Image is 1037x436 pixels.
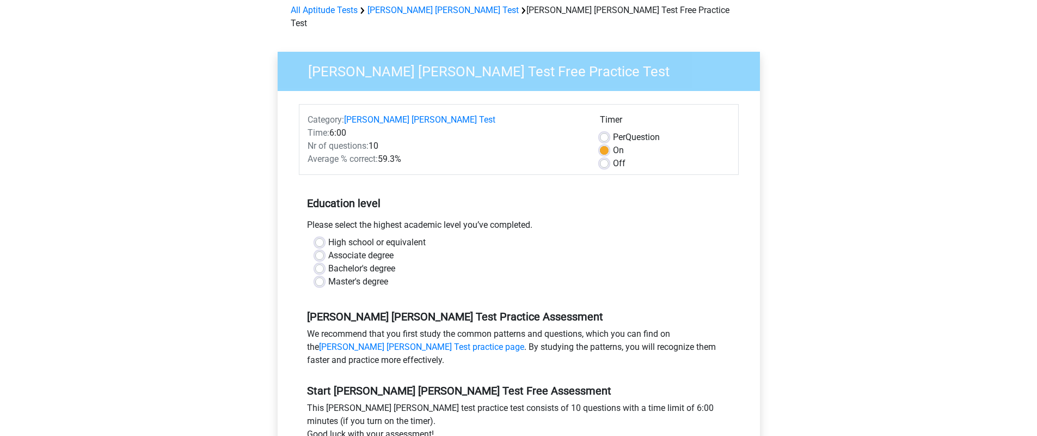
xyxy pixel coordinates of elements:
label: Master's degree [328,275,388,288]
span: Category: [308,114,344,125]
div: 6:00 [299,126,592,140]
a: [PERSON_NAME] [PERSON_NAME] Test [367,5,519,15]
h5: [PERSON_NAME] [PERSON_NAME] Test Practice Assessment [307,310,731,323]
div: We recommend that you first study the common patterns and questions, which you can find on the . ... [299,328,739,371]
div: 59.3% [299,153,592,166]
a: [PERSON_NAME] [PERSON_NAME] Test practice page [319,342,524,352]
div: 10 [299,140,592,153]
label: Bachelor's degree [328,262,395,275]
h5: Education level [307,192,731,214]
a: All Aptitude Tests [291,5,358,15]
span: Time: [308,128,329,138]
span: Average % correct: [308,154,378,164]
label: On [613,144,624,157]
label: High school or equivalent [328,236,426,249]
div: Timer [600,113,730,131]
label: Off [613,157,625,170]
h3: [PERSON_NAME] [PERSON_NAME] Test Free Practice Test [295,59,752,80]
a: [PERSON_NAME] [PERSON_NAME] Test [344,114,495,125]
h5: Start [PERSON_NAME] [PERSON_NAME] Test Free Assessment [307,384,731,397]
div: Please select the highest academic level you’ve completed. [299,219,739,236]
span: Per [613,132,625,142]
div: [PERSON_NAME] [PERSON_NAME] Test Free Practice Test [286,4,751,30]
span: Nr of questions: [308,141,369,151]
label: Question [613,131,660,144]
label: Associate degree [328,249,394,262]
